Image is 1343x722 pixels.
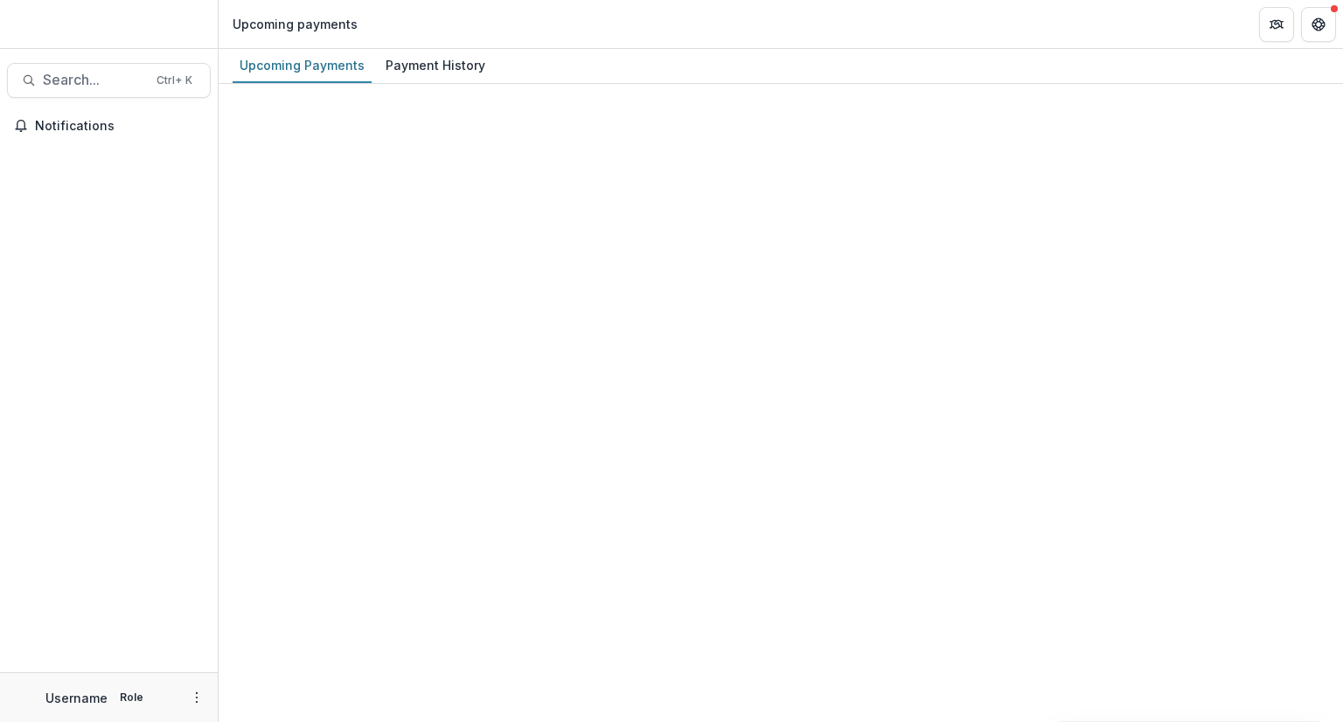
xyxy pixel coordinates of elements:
[186,687,207,708] button: More
[1301,7,1336,42] button: Get Help
[43,72,146,88] span: Search...
[233,15,358,33] div: Upcoming payments
[45,689,108,707] p: Username
[233,49,372,83] a: Upcoming Payments
[7,112,211,140] button: Notifications
[115,690,149,705] p: Role
[379,49,492,83] a: Payment History
[7,63,211,98] button: Search...
[379,52,492,78] div: Payment History
[153,71,196,90] div: Ctrl + K
[35,119,204,134] span: Notifications
[1259,7,1294,42] button: Partners
[233,52,372,78] div: Upcoming Payments
[226,11,365,37] nav: breadcrumb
